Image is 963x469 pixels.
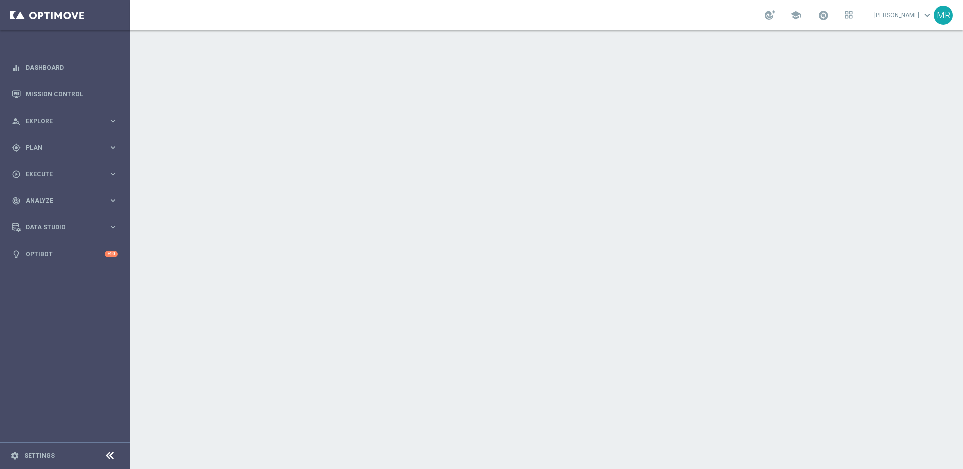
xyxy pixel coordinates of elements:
button: lightbulb Optibot +10 [11,250,118,258]
span: Explore [26,118,108,124]
div: Explore [12,116,108,126]
a: Dashboard [26,54,118,81]
i: keyboard_arrow_right [108,222,118,232]
div: +10 [105,251,118,257]
i: keyboard_arrow_right [108,143,118,152]
span: keyboard_arrow_down [922,10,933,21]
div: Mission Control [12,81,118,107]
div: Analyze [12,196,108,205]
i: keyboard_arrow_right [108,196,118,205]
span: Plan [26,145,108,151]
i: play_circle_outline [12,170,21,179]
span: Data Studio [26,224,108,230]
div: Dashboard [12,54,118,81]
div: MR [934,6,953,25]
button: equalizer Dashboard [11,64,118,72]
div: Optibot [12,241,118,267]
i: keyboard_arrow_right [108,169,118,179]
button: gps_fixed Plan keyboard_arrow_right [11,144,118,152]
div: Execute [12,170,108,179]
button: Mission Control [11,90,118,98]
button: person_search Explore keyboard_arrow_right [11,117,118,125]
i: track_changes [12,196,21,205]
div: Data Studio [12,223,108,232]
span: Execute [26,171,108,177]
div: Plan [12,143,108,152]
span: school [790,10,801,21]
i: keyboard_arrow_right [108,116,118,126]
i: lightbulb [12,250,21,259]
a: Mission Control [26,81,118,107]
i: person_search [12,116,21,126]
button: play_circle_outline Execute keyboard_arrow_right [11,170,118,178]
button: track_changes Analyze keyboard_arrow_right [11,197,118,205]
span: Analyze [26,198,108,204]
i: settings [10,451,19,460]
a: Optibot [26,241,105,267]
i: gps_fixed [12,143,21,152]
i: equalizer [12,63,21,72]
a: Settings [24,453,55,459]
button: Data Studio keyboard_arrow_right [11,223,118,231]
a: [PERSON_NAME]keyboard_arrow_down [873,8,934,23]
